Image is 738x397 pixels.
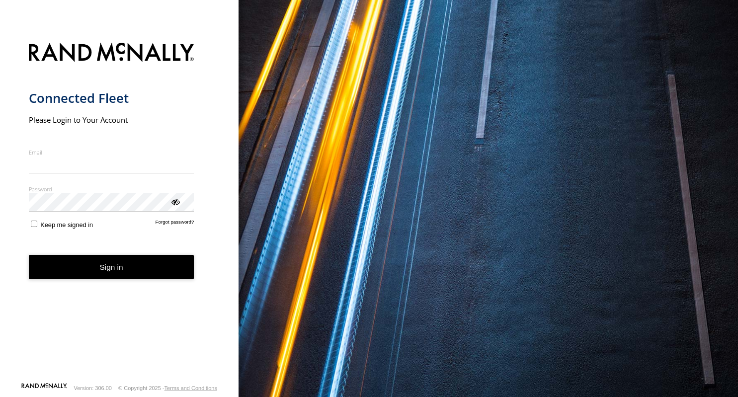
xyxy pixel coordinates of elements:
div: © Copyright 2025 - [118,385,217,391]
button: Sign in [29,255,194,279]
a: Visit our Website [21,383,67,393]
input: Keep me signed in [31,221,37,227]
label: Password [29,185,194,193]
div: Version: 306.00 [74,385,112,391]
img: Rand McNally [29,41,194,66]
h2: Please Login to Your Account [29,115,194,125]
div: ViewPassword [170,196,180,206]
h1: Connected Fleet [29,90,194,106]
label: Email [29,149,194,156]
a: Terms and Conditions [164,385,217,391]
form: main [29,37,210,382]
span: Keep me signed in [40,221,93,229]
a: Forgot password? [156,219,194,229]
